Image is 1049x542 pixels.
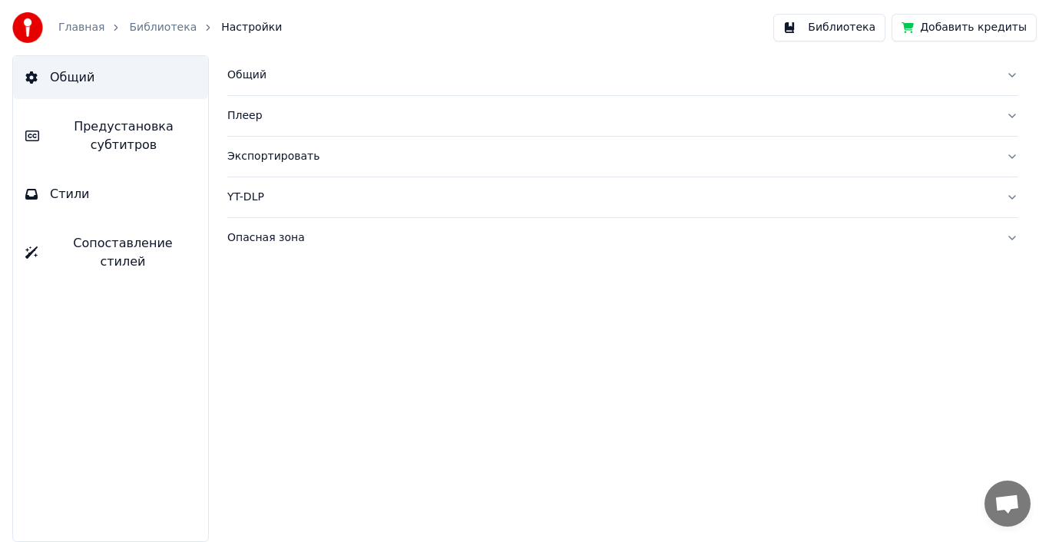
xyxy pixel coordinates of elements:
div: YT-DLP [227,190,994,205]
span: Сопоставление стилей [50,234,196,271]
span: Настройки [221,20,282,35]
button: YT-DLP [227,177,1018,217]
div: Открытый чат [984,481,1031,527]
div: Экспортировать [227,149,994,164]
img: youka [12,12,43,43]
button: Плеер [227,96,1018,136]
button: Библиотека [773,14,885,41]
div: Опасная зона [227,230,994,246]
a: Библиотека [129,20,197,35]
a: Главная [58,20,104,35]
span: Общий [50,68,94,87]
button: Добавить кредиты [892,14,1037,41]
button: Экспортировать [227,137,1018,177]
span: Предустановка субтитров [51,117,196,154]
div: Общий [227,68,994,83]
span: Стили [50,185,90,203]
nav: breadcrumb [58,20,282,35]
button: Стили [13,173,208,216]
button: Общий [13,56,208,99]
button: Предустановка субтитров [13,105,208,167]
div: Плеер [227,108,994,124]
button: Опасная зона [227,218,1018,258]
button: Общий [227,55,1018,95]
button: Сопоставление стилей [13,222,208,283]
